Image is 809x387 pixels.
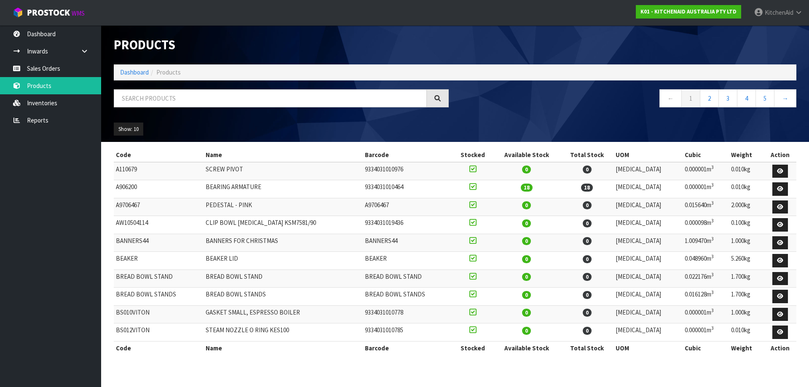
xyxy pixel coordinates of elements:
td: 1.700kg [729,270,764,288]
td: [MEDICAL_DATA] [613,198,683,216]
td: 9334031010778 [363,305,453,323]
td: SCREW PIVOT [204,162,363,180]
td: 0.000001m [683,323,729,342]
span: 0 [522,165,531,173]
td: BEAKER [363,252,453,270]
th: Available Stock [493,148,560,162]
a: 5 [755,89,774,107]
th: Code [114,341,204,355]
td: 0.010kg [729,162,764,180]
td: 5.260kg [729,252,764,270]
td: STEAM NOZZLE O RING KES100 [204,323,363,342]
th: UOM [613,148,683,162]
td: [MEDICAL_DATA] [613,162,683,180]
sup: 3 [711,218,714,224]
td: AW10504114 [114,216,204,234]
sup: 3 [711,325,714,331]
sup: 3 [711,164,714,170]
sup: 3 [711,272,714,278]
th: Stocked [453,148,493,162]
th: Name [204,341,363,355]
td: 0.048960m [683,252,729,270]
td: [MEDICAL_DATA] [613,252,683,270]
th: Weight [729,341,764,355]
td: 2.000kg [729,198,764,216]
img: cube-alt.png [13,7,23,18]
td: 0.000098m [683,216,729,234]
nav: Page navigation [461,89,796,110]
sup: 3 [711,200,714,206]
td: BREAD BOWL STANDS [114,288,204,306]
h1: Products [114,38,449,52]
td: 0.022176m [683,270,729,288]
td: 0.100kg [729,216,764,234]
sup: 3 [711,289,714,295]
th: UOM [613,341,683,355]
th: Action [764,341,796,355]
span: 0 [583,237,592,245]
span: 0 [522,237,531,245]
td: BANNERS FOR CHRISTMAS [204,234,363,252]
span: 0 [583,201,592,209]
span: 0 [522,327,531,335]
th: Action [764,148,796,162]
span: 0 [583,273,592,281]
th: Weight [729,148,764,162]
td: 1.000kg [729,305,764,323]
td: BREAD BOWL STAND [204,270,363,288]
th: Stocked [453,341,493,355]
td: A110679 [114,162,204,180]
a: Dashboard [120,68,149,76]
td: A9706467 [363,198,453,216]
td: BEAKER [114,252,204,270]
td: BREAD BOWL STAND [114,270,204,288]
td: [MEDICAL_DATA] [613,288,683,306]
td: BS012VITON [114,323,204,342]
button: Show: 10 [114,123,143,136]
td: [MEDICAL_DATA] [613,270,683,288]
a: 3 [718,89,737,107]
td: 0.000001m [683,162,729,180]
td: BANNERS44 [114,234,204,252]
td: CLIP BOWL [MEDICAL_DATA] KSM7581/90 [204,216,363,234]
td: A9706467 [114,198,204,216]
span: KitchenAid [765,8,793,16]
th: Name [204,148,363,162]
td: GASKET SMALL, ESPRESSO BOILER [204,305,363,323]
th: Barcode [363,341,453,355]
th: Available Stock [493,341,560,355]
span: 0 [583,291,592,299]
span: 0 [583,219,592,227]
td: 0.016128m [683,288,729,306]
span: 0 [583,327,592,335]
td: [MEDICAL_DATA] [613,180,683,198]
td: PEDESTAL - PINK [204,198,363,216]
td: [MEDICAL_DATA] [613,323,683,342]
td: [MEDICAL_DATA] [613,234,683,252]
td: 0.015640m [683,198,729,216]
td: BEARING ARMATURE [204,180,363,198]
a: 4 [737,89,756,107]
td: BANNERS44 [363,234,453,252]
sup: 3 [711,236,714,242]
span: 0 [522,219,531,227]
span: 0 [522,273,531,281]
td: 1.700kg [729,288,764,306]
span: 0 [522,309,531,317]
span: 18 [521,184,533,192]
td: BREAD BOWL STANDS [204,288,363,306]
th: Barcode [363,148,453,162]
input: Search products [114,89,427,107]
td: 9334031010464 [363,180,453,198]
span: 0 [583,165,592,173]
td: BREAD BOWL STANDS [363,288,453,306]
td: 9334031010976 [363,162,453,180]
a: ← [659,89,682,107]
td: [MEDICAL_DATA] [613,305,683,323]
td: 9334031010785 [363,323,453,342]
strong: K01 - KITCHENAID AUSTRALIA PTY LTD [640,8,737,15]
td: 1.009470m [683,234,729,252]
th: Total Stock [560,341,613,355]
span: Products [156,68,181,76]
a: 2 [700,89,719,107]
